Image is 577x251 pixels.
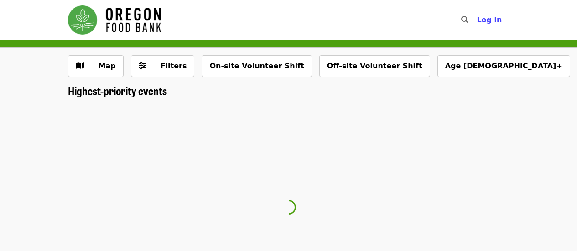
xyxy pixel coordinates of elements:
button: Show map view [68,55,124,77]
img: Oregon Food Bank - Home [68,5,161,35]
div: Highest-priority events [61,84,517,97]
i: map icon [76,61,84,70]
span: Highest-priority events [68,82,167,98]
button: Off-site Volunteer Shift [319,55,430,77]
button: Log in [469,11,509,29]
span: Filters [161,61,187,70]
a: Highest-priority events [68,84,167,97]
button: Filters (0 selected) [131,55,195,77]
button: On-site Volunteer Shift [202,55,312,77]
button: Age [DEMOGRAPHIC_DATA]+ [437,55,570,77]
input: Search [474,9,481,31]
span: Log in [477,15,502,24]
i: sliders-h icon [139,61,146,70]
span: Map [99,61,116,70]
i: search icon [461,15,468,24]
